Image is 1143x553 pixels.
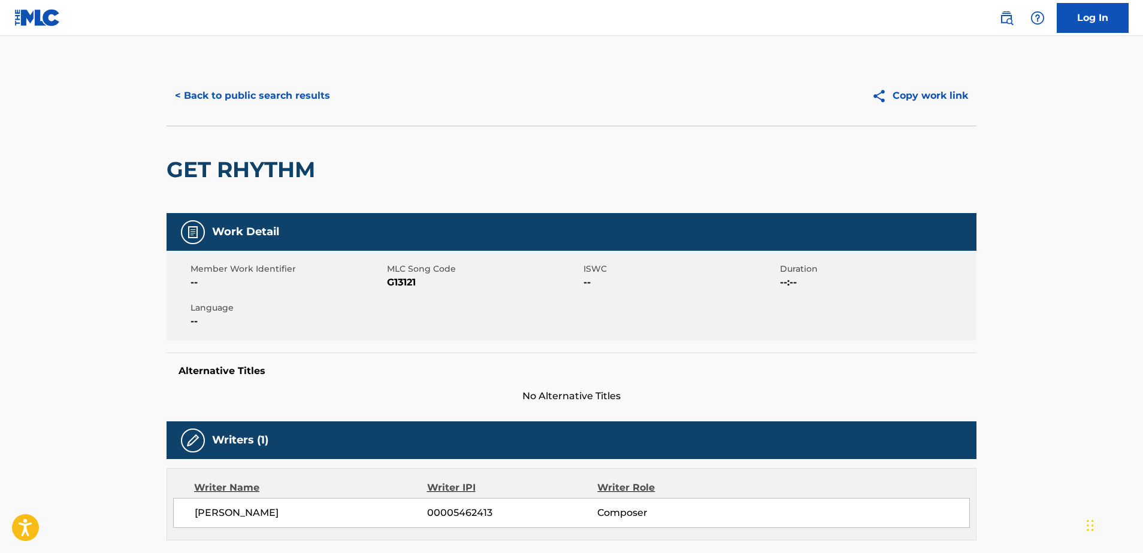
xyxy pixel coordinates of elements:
span: -- [583,275,777,290]
img: Writers [186,433,200,448]
span: -- [190,275,384,290]
div: Drag [1087,508,1094,543]
div: Help [1026,6,1050,30]
h5: Alternative Titles [179,365,964,377]
span: [PERSON_NAME] [195,506,427,520]
a: Public Search [994,6,1018,30]
span: 00005462413 [427,506,597,520]
div: Writer IPI [427,481,598,495]
img: search [999,11,1014,25]
span: --:-- [780,275,973,290]
img: Work Detail [186,225,200,239]
a: Log In [1057,3,1129,33]
span: -- [190,314,384,329]
button: Copy work link [863,81,976,111]
span: G13121 [387,275,580,290]
div: Writer Name [194,481,427,495]
h5: Work Detail [212,225,279,239]
span: Member Work Identifier [190,263,384,275]
button: < Back to public search results [167,81,338,111]
iframe: Resource Center [1109,360,1143,463]
span: MLC Song Code [387,263,580,275]
span: ISWC [583,263,777,275]
img: help [1030,11,1045,25]
iframe: Chat Widget [1083,496,1143,553]
h5: Writers (1) [212,433,268,447]
span: Composer [597,506,752,520]
span: Language [190,302,384,314]
img: Copy work link [872,89,893,104]
span: No Alternative Titles [167,389,976,403]
h2: GET RHYTHM [167,156,321,183]
span: Duration [780,263,973,275]
div: Writer Role [597,481,752,495]
img: MLC Logo [14,9,61,26]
